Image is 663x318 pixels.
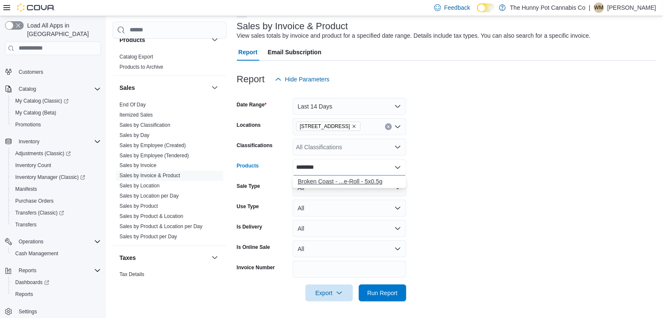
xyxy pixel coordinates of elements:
span: Manifests [12,184,101,194]
a: Catalog Export [119,53,153,59]
span: Itemized Sales [119,111,153,118]
button: Taxes [210,252,220,262]
h3: Products [119,35,145,44]
input: Dark Mode [477,3,495,12]
a: Sales by Product per Day [119,234,177,240]
a: Transfers (Classic) [8,207,104,219]
span: Hide Parameters [285,75,330,84]
span: Transfers [15,221,36,228]
button: My Catalog (Beta) [8,107,104,119]
span: Sales by Invoice [119,162,156,169]
label: Is Online Sale [237,244,270,251]
button: Hide Parameters [272,71,333,88]
span: Run Report [367,289,398,297]
button: All [293,200,406,217]
h3: Taxes [119,253,136,262]
button: Operations [2,236,104,248]
span: Tax Details [119,271,144,278]
span: [STREET_ADDRESS] [300,122,350,131]
span: Feedback [444,3,470,12]
span: Settings [19,308,37,315]
span: Inventory Manager (Classic) [12,172,101,182]
span: Email Subscription [268,44,322,61]
a: Sales by Product [119,203,158,209]
a: Dashboards [8,276,104,288]
span: Cash Management [15,250,58,257]
a: Purchase Orders [12,196,57,206]
button: Products [210,34,220,45]
span: My Catalog (Beta) [15,109,56,116]
label: Is Delivery [237,223,262,230]
a: Sales by Product & Location per Day [119,223,203,229]
button: Run Report [359,285,406,301]
label: Date Range [237,101,267,108]
span: Purchase Orders [12,196,101,206]
a: Sales by Product & Location [119,213,183,219]
label: Classifications [237,142,273,149]
button: Catalog [2,83,104,95]
a: Manifests [12,184,40,194]
span: Inventory Manager (Classic) [15,174,85,181]
span: Inventory [15,137,101,147]
span: 2173 Yonge St [296,122,361,131]
span: Sales by Location per Day [119,192,179,199]
button: Settings [2,305,104,318]
span: My Catalog (Beta) [12,108,101,118]
div: Broken Coast - ...e-Roll - 5x0.5g [298,177,401,186]
h3: Report [237,74,265,84]
div: Products [113,51,227,75]
a: Sales by Employee (Created) [119,142,186,148]
a: End Of Day [119,101,146,107]
span: Sales by Product per Day [119,233,177,240]
button: Close list of options [394,164,401,171]
a: Dashboards [12,277,53,287]
button: Customers [2,66,104,78]
span: Adjustments (Classic) [15,150,71,157]
span: Transfers [12,220,101,230]
a: Inventory Manager (Classic) [8,171,104,183]
a: Cash Management [12,248,61,259]
span: Reports [12,289,101,299]
a: Adjustments (Classic) [12,148,74,159]
a: Sales by Classification [119,122,170,128]
label: Locations [237,122,261,128]
a: Sales by Employee (Tendered) [119,152,189,158]
button: Reports [15,265,40,276]
span: Inventory Count [15,162,51,169]
a: Settings [15,307,40,317]
a: Sales by Location per Day [119,193,179,199]
button: Broken Coast - Milk & Cookies Pre-Roll - 5x0.5g [293,176,406,188]
a: My Catalog (Classic) [8,95,104,107]
span: Catalog Export [119,53,153,60]
img: Cova [17,3,55,12]
button: All [293,220,406,237]
label: Products [237,162,259,169]
button: Inventory [2,136,104,148]
a: Itemized Sales [119,112,153,117]
button: Open list of options [394,123,401,130]
span: My Catalog (Classic) [15,98,69,104]
button: Sales [210,82,220,92]
a: Sales by Invoice [119,162,156,168]
span: Settings [15,306,101,317]
button: Taxes [119,253,208,262]
a: Transfers (Classic) [12,208,67,218]
span: Customers [15,67,101,77]
button: Manifests [8,183,104,195]
span: Report [239,44,258,61]
button: Purchase Orders [8,195,104,207]
button: Products [119,35,208,44]
span: Reports [15,291,33,298]
button: Operations [15,237,47,247]
span: Sales by Invoice & Product [119,172,180,179]
span: Catalog [15,84,101,94]
a: Reports [12,289,36,299]
span: Sales by Classification [119,121,170,128]
span: Sales by Product [119,203,158,209]
h3: Sales by Invoice & Product [237,21,348,31]
div: View sales totals by invoice and product for a specified date range. Details include tax types. Y... [237,31,591,40]
a: Inventory Manager (Classic) [12,172,89,182]
div: Choose from the following options [293,176,406,188]
a: My Catalog (Classic) [12,96,72,106]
